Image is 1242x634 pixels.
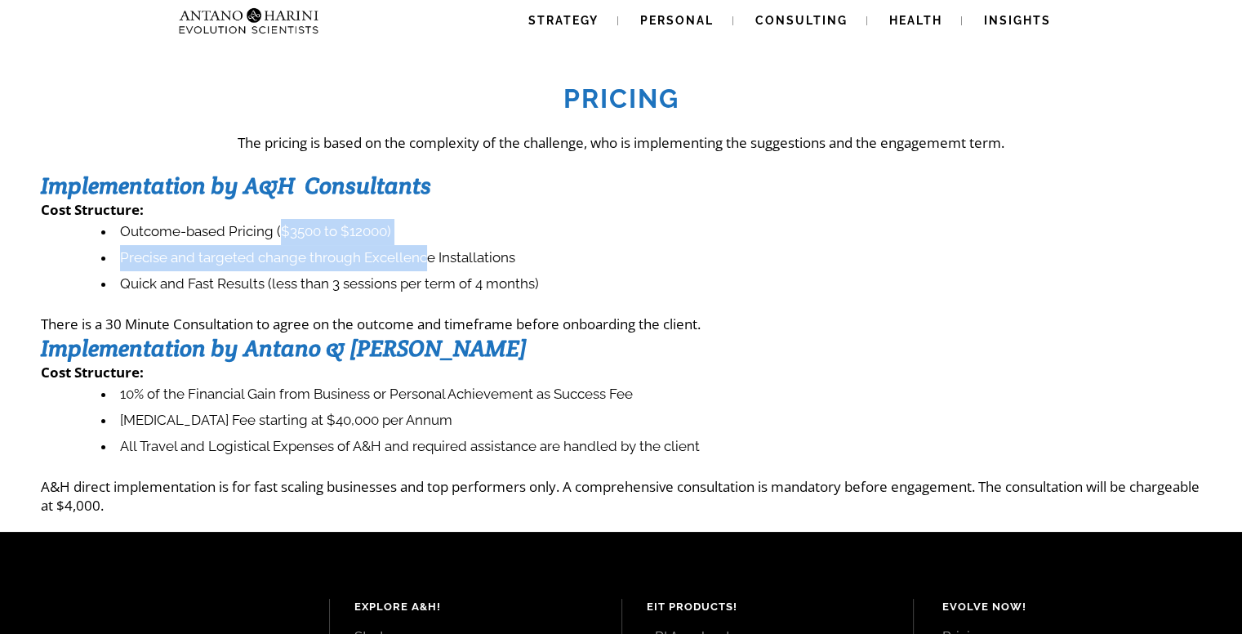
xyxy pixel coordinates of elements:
span: Health [889,14,942,27]
strong: Cost Structure: [41,363,144,382]
span: Strategy [528,14,599,27]
p: The pricing is based on the complexity of the challenge, who is implementing the suggestions and ... [41,133,1201,152]
span: Consulting [755,14,848,27]
li: [MEDICAL_DATA] Fee starting at $40,000 per Annum [101,408,1201,434]
li: 10% of the Financial Gain from Business or Personal Achievement as Success Fee [101,382,1201,408]
strong: Implementation by A&H Consultants [41,171,431,200]
li: Precise and targeted change through Excellence Installations [101,245,1201,271]
strong: Implementation by Antano & [PERSON_NAME] [41,333,527,363]
li: Quick and Fast Results (less than 3 sessions per term of 4 months) [101,271,1201,297]
strong: : [140,200,144,219]
h4: Explore A&H! [354,599,597,615]
li: Outcome-based Pricing ($3500 to $12000) [101,219,1201,245]
li: All Travel and Logistical Expenses of A&H and required assistance are handled by the client [101,434,1201,460]
h4: EIT Products! [647,599,889,615]
strong: Pricing [563,83,679,114]
span: Personal [640,14,714,27]
span: Insights [984,14,1051,27]
h4: Evolve Now! [942,599,1205,615]
strong: Cost Structure [41,200,140,219]
p: There is a 30 Minute Consultation to agree on the outcome and timeframe before onboarding the cli... [41,315,1201,333]
p: A&H direct implementation is for fast scaling businesses and top performers only. A comprehensive... [41,477,1201,515]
